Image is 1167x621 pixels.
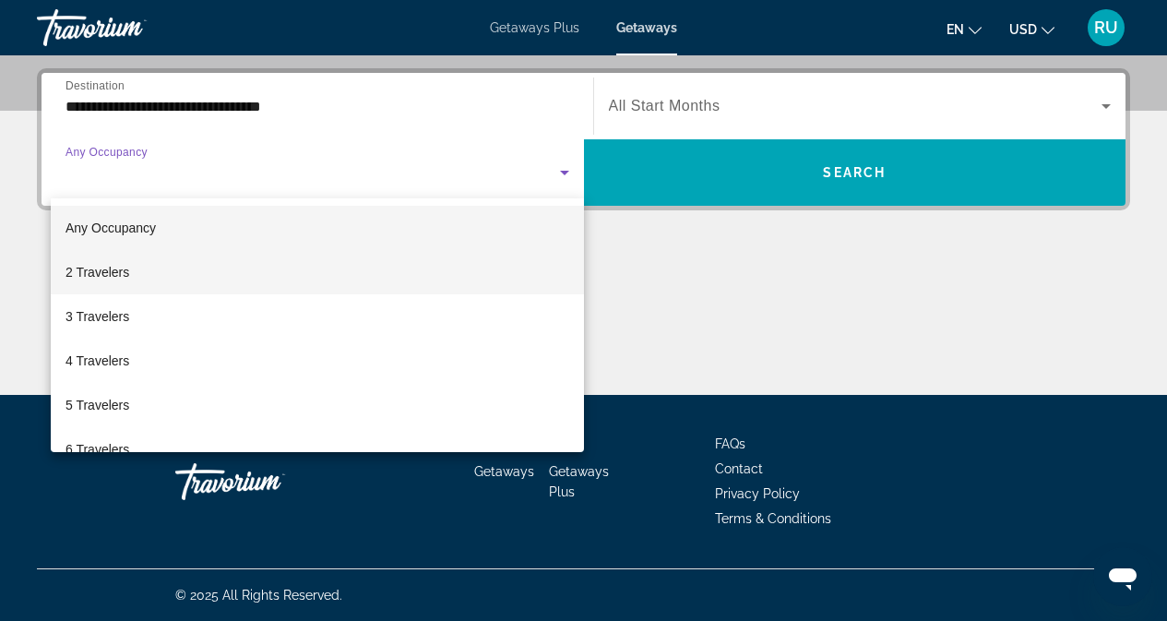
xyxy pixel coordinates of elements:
span: 6 Travelers [65,438,129,460]
span: 5 Travelers [65,394,129,416]
span: 3 Travelers [65,305,129,328]
iframe: Button to launch messaging window [1093,547,1152,606]
span: 4 Travelers [65,350,129,372]
span: Any Occupancy [65,221,156,235]
span: 2 Travelers [65,261,129,283]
